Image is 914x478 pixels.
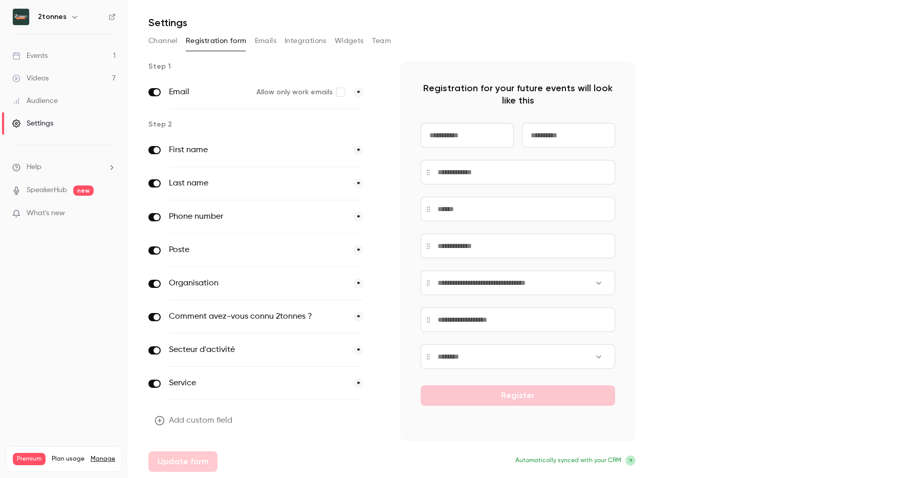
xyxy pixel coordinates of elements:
[91,455,115,463] a: Manage
[148,410,241,431] button: Add custom field
[169,244,345,256] label: Poste
[12,118,53,129] div: Settings
[12,73,49,84] div: Videos
[421,82,615,107] p: Registration for your future events will look like this
[27,208,65,219] span: What's new
[169,144,345,156] label: First name
[52,455,84,463] span: Plan usage
[148,33,178,49] button: Channel
[169,310,345,323] label: Comment avez-vous connu 2tonnes ?
[169,211,345,223] label: Phone number
[13,453,46,465] span: Premium
[169,344,345,356] label: Secteur d'activité
[255,33,276,49] button: Emails
[256,87,345,97] label: Allow only work emails
[73,185,94,196] span: new
[169,86,248,98] label: Email
[103,209,116,218] iframe: Noticeable Trigger
[38,12,67,22] h6: 2tonnes
[148,119,384,130] p: Step 2
[335,33,364,49] button: Widgets
[12,96,58,106] div: Audience
[285,33,327,49] button: Integrations
[12,51,48,61] div: Events
[169,377,345,389] label: Service
[148,16,187,29] h1: Settings
[27,185,67,196] a: SpeakerHub
[13,9,29,25] img: 2tonnes
[169,277,345,289] label: Organisation
[148,61,384,72] p: Step 1
[27,162,41,173] span: Help
[12,162,116,173] li: help-dropdown-opener
[372,33,391,49] button: Team
[515,456,621,465] span: Automatically synced with your CRM
[186,33,247,49] button: Registration form
[169,177,345,190] label: Last name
